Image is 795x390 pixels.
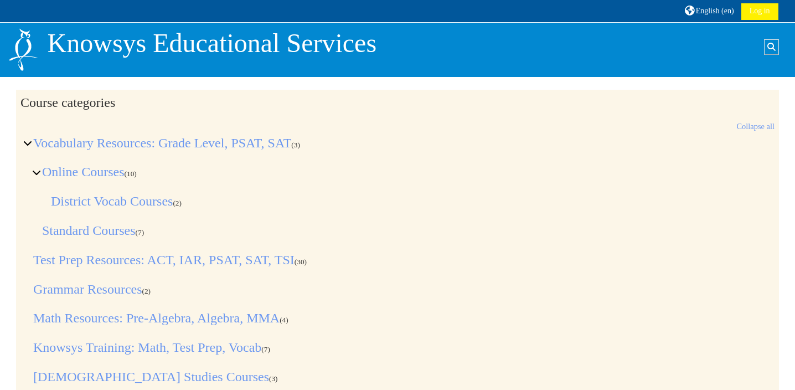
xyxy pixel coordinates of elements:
[33,282,142,296] a: Grammar Resources
[8,44,39,53] a: Home
[42,223,136,238] a: Standard Courses
[20,95,775,111] h2: Course categories
[136,228,144,237] span: Number of courses
[42,165,125,179] a: Online Courses
[33,340,261,355] a: Knowsys Training: Math, Test Prep, Vocab
[125,170,137,178] span: Number of courses
[142,287,151,295] span: Number of courses
[33,136,291,150] a: Vocabulary Resources: Grade Level, PSAT, SAT
[696,7,734,15] span: English ‎(en)‎
[291,141,300,149] span: Number of courses
[261,345,270,353] span: Number of courses
[741,3,778,20] a: Log in
[48,27,377,59] p: Knowsys Educational Services
[269,374,278,383] span: Number of courses
[33,370,269,384] a: [DEMOGRAPHIC_DATA] Studies Courses
[683,2,736,19] a: English ‎(en)‎
[736,122,775,131] a: Collapse all
[295,258,307,266] span: Number of courses
[173,199,182,207] span: Number of courses
[33,311,280,325] a: Math Resources: Pre-Algebra, Algebra, MMA
[8,27,39,72] img: Logo
[33,253,295,267] a: Test Prep Resources: ACT, IAR, PSAT, SAT, TSI
[280,316,288,324] span: Number of courses
[51,194,173,208] a: District Vocab Courses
